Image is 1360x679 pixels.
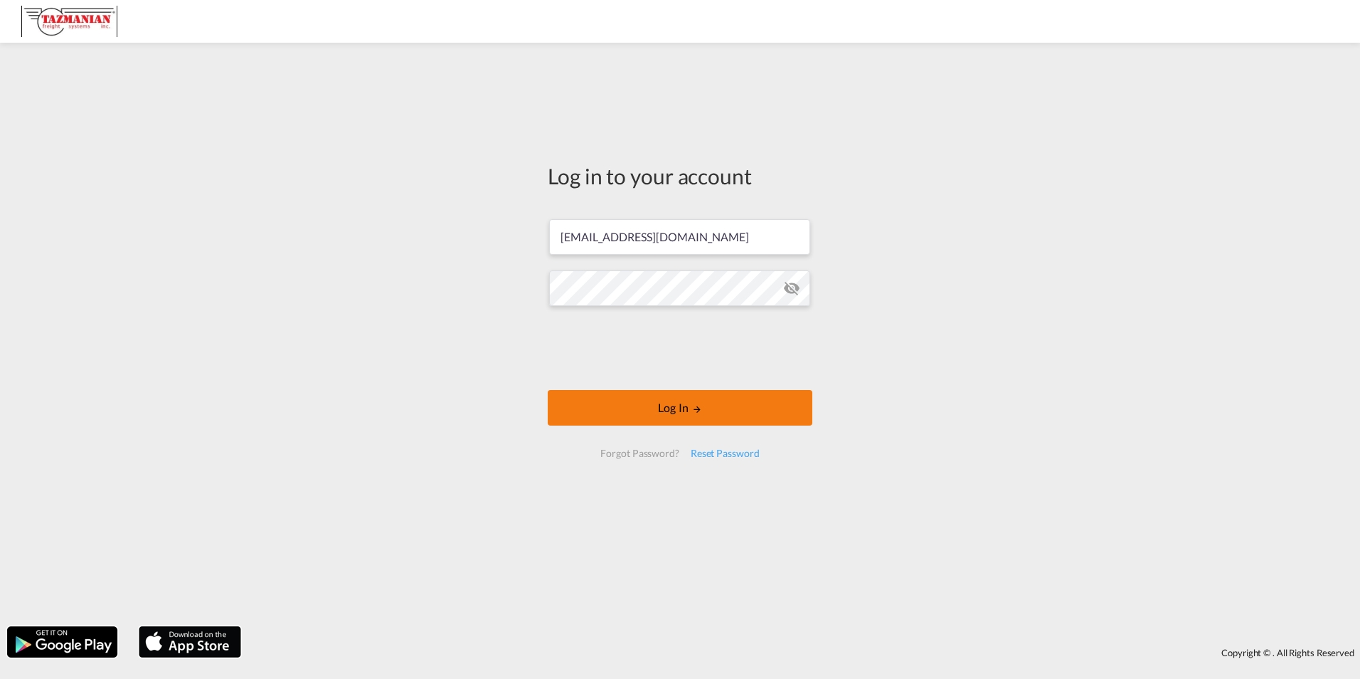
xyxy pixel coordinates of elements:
[572,320,788,376] iframe: reCAPTCHA
[685,441,765,466] div: Reset Password
[548,390,812,426] button: LOGIN
[6,625,119,659] img: google.png
[783,280,800,297] md-icon: icon-eye-off
[248,641,1360,665] div: Copyright © . All Rights Reserved
[137,625,243,659] img: apple.png
[21,6,117,38] img: a292c8e082cb11ee87a80f50be6e15c3.JPG
[548,161,812,191] div: Log in to your account
[549,219,810,255] input: Enter email/phone number
[595,441,684,466] div: Forgot Password?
